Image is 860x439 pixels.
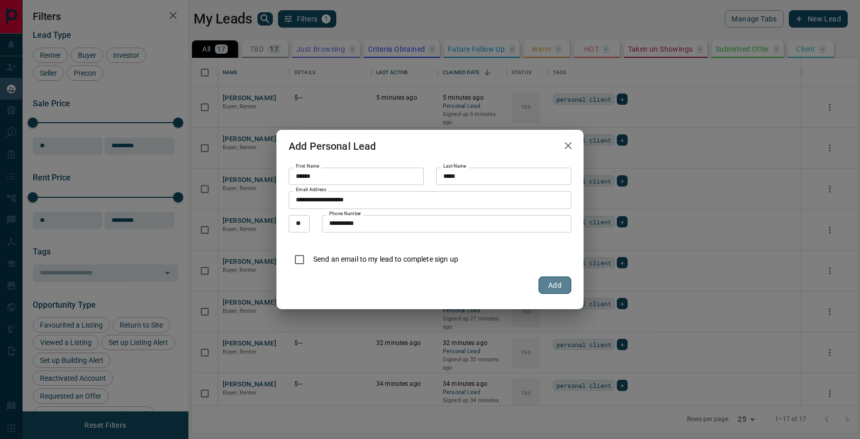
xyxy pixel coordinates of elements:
label: First Name [296,163,319,170]
p: Send an email to my lead to complete sign up [313,254,458,265]
h2: Add Personal Lead [276,130,389,163]
button: Add [539,276,571,294]
label: Last Name [443,163,466,170]
label: Email Address [296,187,327,193]
label: Phone Number [329,211,361,217]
